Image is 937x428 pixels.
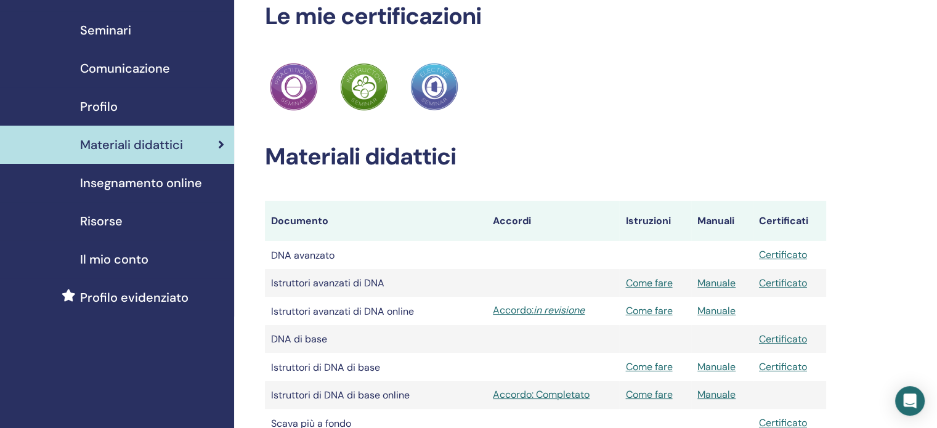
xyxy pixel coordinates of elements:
font: Insegnamento online [80,175,202,191]
a: Come fare [625,388,672,401]
font: Istruttori avanzati di DNA [271,277,384,289]
font: Accordo: [493,304,533,317]
a: Manuale [697,304,736,317]
font: Istruzioni [625,214,670,227]
a: Accordo: Completato [493,387,613,402]
font: Profilo evidenziato [80,289,189,305]
font: Documento [271,214,328,227]
font: Seminari [80,22,131,38]
a: Come fare [625,304,672,317]
font: Certificati [759,214,808,227]
a: Accordo:in revisione [493,303,613,318]
a: Certificato [759,248,807,261]
font: DNA di base [271,333,327,345]
font: Materiali didattici [80,137,183,153]
font: Istruttori avanzati di DNA online [271,305,414,318]
div: Open Intercom Messenger [895,386,925,416]
font: Accordi [493,214,531,227]
font: Manuali [697,214,734,227]
a: Come fare [625,360,672,373]
font: Istruttori di DNA di base online [271,389,410,402]
a: Manuale [697,388,736,401]
img: Praticante [270,63,318,111]
a: Manuale [697,277,736,289]
a: Come fare [625,277,672,289]
a: Certificato [759,360,807,373]
font: Le mie certificazioni [265,1,481,31]
font: Materiali didattici [265,141,456,172]
img: Praticante [410,63,458,111]
font: Il mio conto [80,251,148,267]
a: Manuale [697,360,736,373]
font: DNA avanzato [271,249,335,262]
img: Praticante [340,63,388,111]
font: in revisione [533,304,585,317]
font: Profilo [80,99,118,115]
font: Risorse [80,213,123,229]
a: Certificato [759,333,807,345]
font: Accordo: Completato [493,388,590,401]
a: Certificato [759,277,807,289]
font: Istruttori di DNA di base [271,361,380,374]
font: Comunicazione [80,60,170,76]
